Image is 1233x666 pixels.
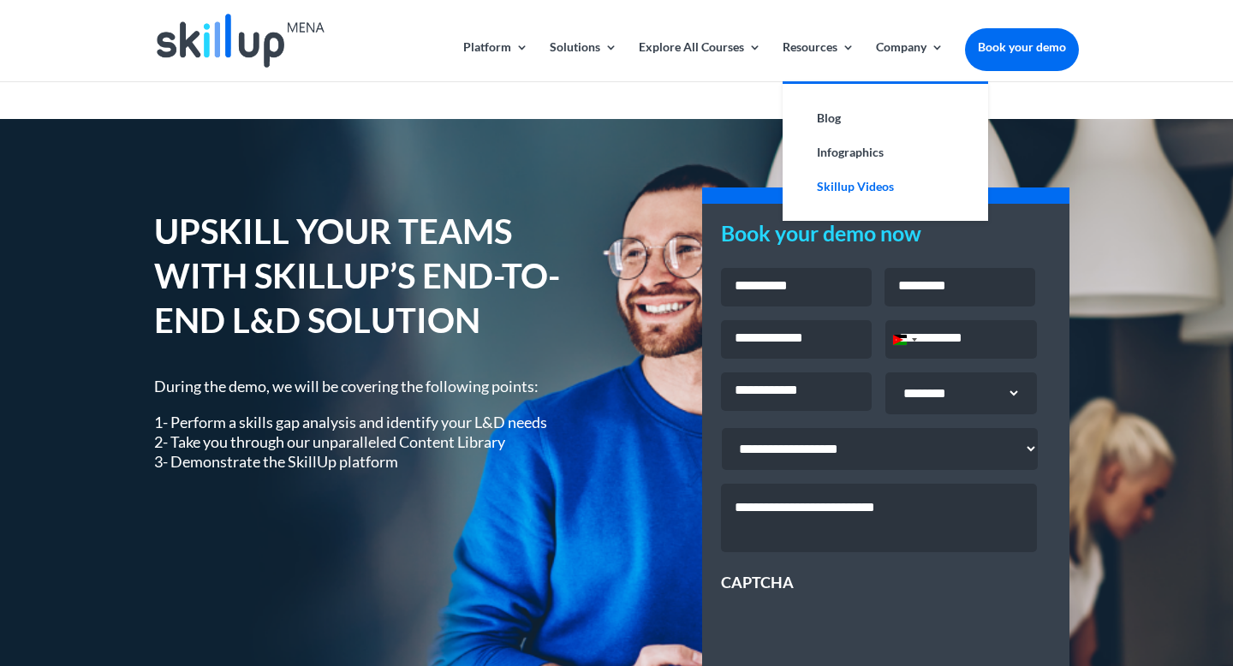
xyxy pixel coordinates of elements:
label: CAPTCHA [721,573,794,592]
img: Skillup Mena [157,14,325,68]
a: Book your demo [965,28,1079,66]
a: Company [876,41,944,81]
a: Infographics [800,135,971,169]
h3: Book your demo now [721,223,1051,253]
iframe: reCAPTCHA [721,593,981,660]
a: Skillup Videos [800,169,971,204]
a: Explore All Courses [639,41,761,81]
h1: UPSKILL YOUR TEAMS WITH SKILLUP’S END-TO-END L&D SOLUTION [154,209,591,351]
a: Platform [463,41,528,81]
button: Selected country [886,321,922,358]
p: 1- Perform a skills gap analysis and identify your L&D needs 2- Take you through our unparalleled... [154,413,591,473]
div: During the demo, we will be covering the following points: [154,377,591,473]
a: Solutions [550,41,617,81]
a: Resources [783,41,855,81]
a: Blog [800,101,971,135]
iframe: Chat Widget [1147,584,1233,666]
